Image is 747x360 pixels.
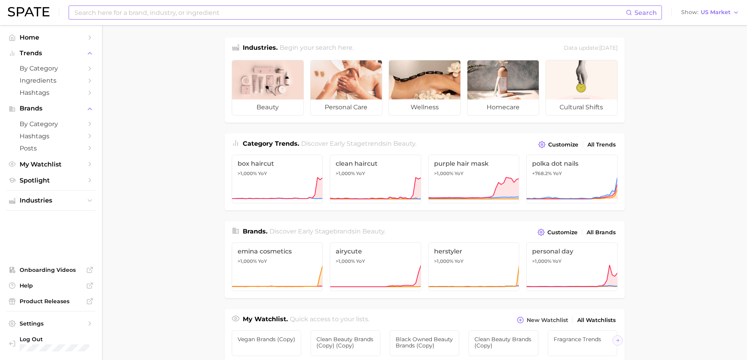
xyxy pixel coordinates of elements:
span: New Watchlist [527,317,568,324]
a: beauty [232,60,304,116]
span: vegan brands (copy) [238,336,296,342]
span: Settings [20,320,82,327]
a: All Brands [585,227,618,238]
span: Spotlight [20,177,82,184]
span: Hashtags [20,132,82,140]
span: +768.2% [532,170,552,176]
span: Posts [20,145,82,152]
span: beauty [362,228,384,235]
a: My Watchlist [6,158,96,170]
span: >1,000% [336,258,355,264]
button: Brands [6,103,96,114]
span: YoY [356,258,365,264]
a: All Trends [585,139,618,150]
span: Black Owned Beauty Brands (copy) [396,336,454,349]
a: cultural shifts [545,60,618,116]
div: Data update: [DATE] [564,43,618,54]
span: Home [20,34,82,41]
span: My Watchlist [20,161,82,168]
span: YoY [454,258,463,264]
h1: Industries. [243,43,278,54]
a: Product Releases [6,295,96,307]
a: by Category [6,62,96,74]
span: personal care [311,99,382,115]
span: herstyler [434,248,514,255]
span: Hashtags [20,89,82,96]
a: Onboarding Videos [6,264,96,276]
a: clean haircut>1,000% YoY [330,155,421,203]
input: Search here for a brand, industry, or ingredient [74,6,626,19]
span: Clean Beauty Brands (copy) (copy) [316,336,374,349]
span: Fragrance Trends [554,336,612,342]
span: >1,000% [336,170,355,176]
button: New Watchlist [515,315,570,326]
a: Clean Beauty Brands (copy) (copy) [311,330,380,356]
span: purple hair mask [434,160,514,167]
span: by Category [20,65,82,72]
a: homecare [467,60,539,116]
a: Posts [6,142,96,154]
a: Settings [6,318,96,329]
span: All Brands [587,229,616,236]
span: Brands . [243,228,267,235]
span: Discover Early Stage brands in . [269,228,385,235]
a: wellness [389,60,461,116]
span: homecare [467,99,539,115]
button: Industries [6,195,96,206]
span: cultural shifts [546,99,617,115]
button: Scroll Right [613,335,623,346]
span: >1,000% [434,170,453,176]
button: ShowUS Market [679,7,741,18]
a: by Category [6,118,96,130]
button: Customize [536,139,580,150]
span: personal day [532,248,612,255]
a: Fragrance Trends [548,330,618,356]
a: Spotlight [6,174,96,186]
a: emina cosmetics>1,000% YoY [232,242,323,291]
span: emina cosmetics [238,248,317,255]
span: >1,000% [238,258,257,264]
span: YoY [258,170,267,177]
span: Help [20,282,82,289]
a: Hashtags [6,130,96,142]
a: polka dot nails+768.2% YoY [526,155,618,203]
span: YoY [553,170,562,177]
a: Help [6,280,96,291]
span: Industries [20,197,82,204]
span: Brands [20,105,82,112]
h2: Begin your search here. [280,43,354,54]
a: Ingredients [6,74,96,87]
span: Onboarding Videos [20,266,82,273]
span: polka dot nails [532,160,612,167]
span: All Watchlists [577,317,616,324]
span: box haircut [238,160,317,167]
span: >1,000% [434,258,453,264]
span: YoY [553,258,562,264]
span: >1,000% [238,170,257,176]
span: YoY [356,170,365,177]
a: vegan brands (copy) [232,330,302,356]
span: beauty [393,140,415,147]
span: Log Out [20,336,108,343]
h2: Quick access to your lists. [290,315,369,326]
button: Customize [536,227,579,238]
a: purple hair mask>1,000% YoY [428,155,520,203]
a: Black Owned Beauty Brands (copy) [390,330,460,356]
span: airycute [336,248,415,255]
span: by Category [20,120,82,128]
span: US Market [701,10,731,14]
span: Discover Early Stage trends in . [301,140,416,147]
a: Hashtags [6,87,96,99]
a: Log out. Currently logged in with e-mail jenine.guerriero@givaudan.com. [6,333,96,354]
a: herstyler>1,000% YoY [428,242,520,291]
a: personal day>1,000% YoY [526,242,618,291]
span: Customize [548,141,578,148]
a: airycute>1,000% YoY [330,242,421,291]
span: Clean Beauty Brands (copy) [474,336,533,349]
span: Search [634,9,657,16]
a: Clean Beauty Brands (copy) [469,330,538,356]
span: beauty [232,99,304,115]
a: personal care [310,60,382,116]
span: Product Releases [20,298,82,305]
span: YoY [454,170,463,177]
